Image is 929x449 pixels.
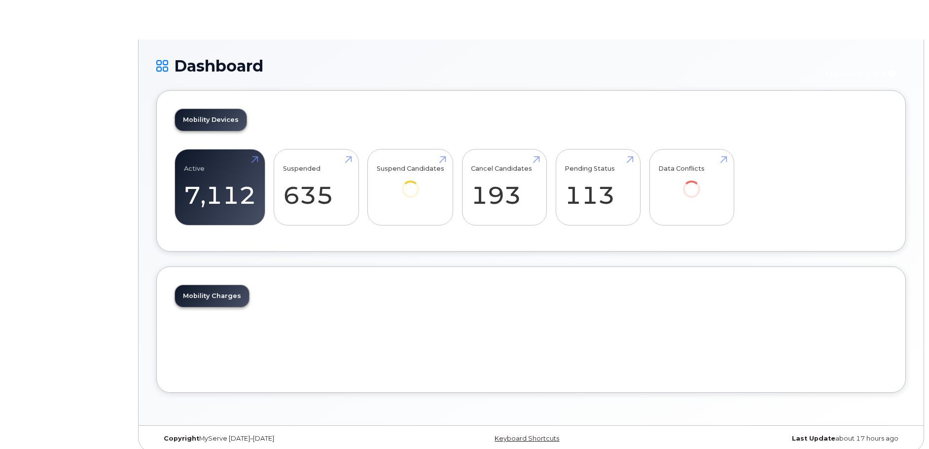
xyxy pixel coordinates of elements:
a: Data Conflicts [658,155,725,212]
a: Active 7,112 [184,155,256,220]
a: Pending Status 113 [565,155,631,220]
a: Cancel Candidates 193 [471,155,537,220]
a: Suspended 635 [283,155,350,220]
h1: Dashboard [156,57,812,75]
strong: Copyright [164,435,199,442]
a: Keyboard Shortcuts [495,435,559,442]
a: Suspend Candidates [377,155,444,212]
a: Mobility Charges [175,285,249,307]
strong: Last Update [792,435,835,442]
button: Customer Card [817,65,906,82]
a: Mobility Devices [175,109,247,131]
div: about 17 hours ago [656,435,906,443]
div: MyServe [DATE]–[DATE] [156,435,406,443]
